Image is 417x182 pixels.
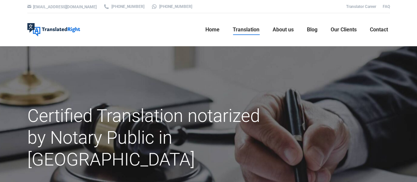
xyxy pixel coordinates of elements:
a: [PHONE_NUMBER] [151,4,192,10]
span: Blog [307,26,317,33]
span: Contact [370,26,388,33]
span: Home [205,26,220,33]
span: Translation [233,26,259,33]
img: Translated Right [27,23,80,36]
a: Translator Career [346,4,376,9]
span: Our Clients [331,26,357,33]
a: Contact [368,19,390,40]
a: [EMAIL_ADDRESS][DOMAIN_NAME] [33,5,97,9]
a: Our Clients [329,19,359,40]
a: Blog [305,19,319,40]
a: FAQ [383,4,390,9]
a: Home [203,19,222,40]
a: [PHONE_NUMBER] [103,4,144,10]
a: Translation [231,19,261,40]
a: About us [271,19,296,40]
h1: Certified Translation notarized by Notary Public in [GEOGRAPHIC_DATA] [27,105,266,170]
span: About us [273,26,294,33]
